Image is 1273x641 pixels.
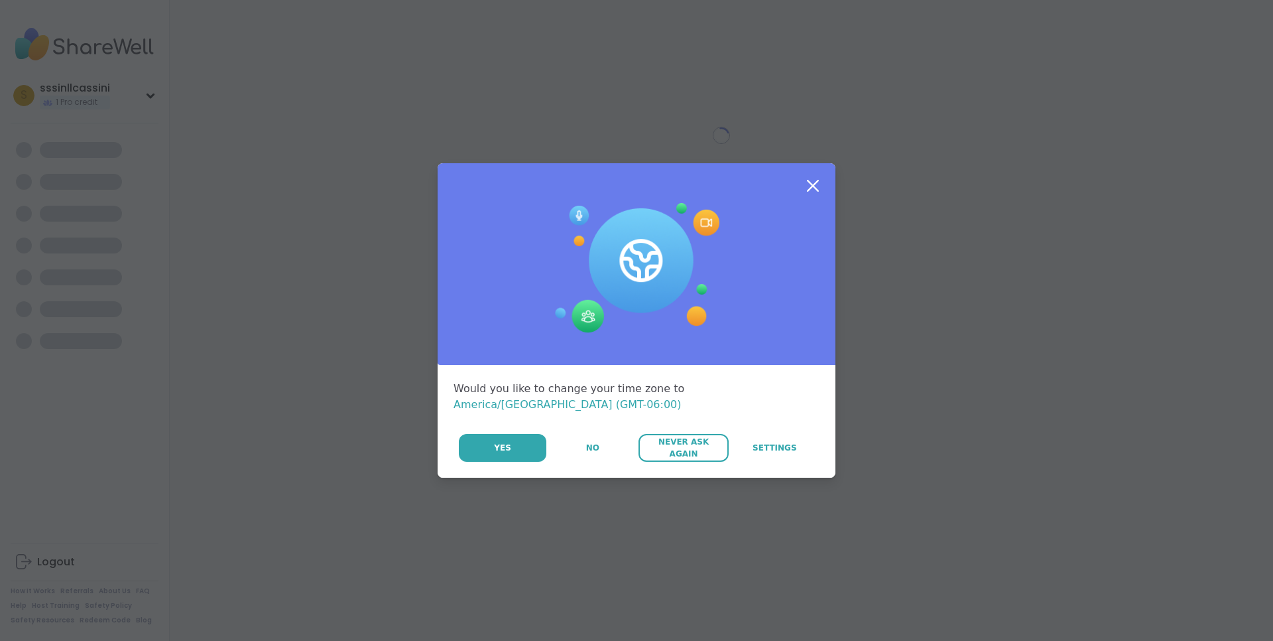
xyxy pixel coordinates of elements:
[494,442,511,454] span: Yes
[554,203,719,333] img: Session Experience
[454,381,819,413] div: Would you like to change your time zone to
[459,434,546,462] button: Yes
[454,398,682,411] span: America/[GEOGRAPHIC_DATA] (GMT-06:00)
[753,442,797,454] span: Settings
[548,434,637,462] button: No
[730,434,819,462] a: Settings
[638,434,728,462] button: Never Ask Again
[586,442,599,454] span: No
[645,436,721,460] span: Never Ask Again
